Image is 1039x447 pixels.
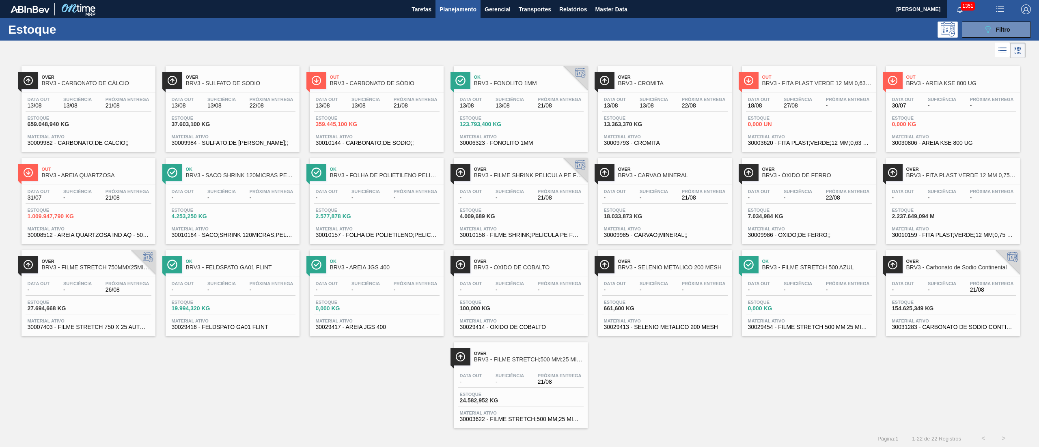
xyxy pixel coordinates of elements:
span: Over [618,75,728,80]
span: Material ativo [316,134,438,139]
span: Estoque [316,208,373,213]
span: Over [42,259,151,264]
span: Suficiência [496,281,524,286]
span: BRV3 - FOLHA DE POLIETILENO PELICULA POLIETILEN [330,172,440,178]
span: Data out [316,97,338,102]
span: - [250,287,293,293]
span: 13/08 [316,103,338,109]
img: userActions [995,4,1005,14]
span: Estoque [172,300,228,305]
span: BRV3 - CROMITA [618,80,728,86]
span: Material ativo [604,226,726,231]
span: 13/08 [640,103,668,109]
span: 22/08 [682,103,726,109]
span: 4.009,689 KG [460,213,517,219]
span: 30010157 - FOLHA DE POLIETILENO;PELICULA POLIETILEN [316,232,438,238]
span: 2.237.649,094 M [892,213,949,219]
span: Out [42,167,151,172]
span: 359.445,100 KG [316,121,373,127]
span: 30009986 - OXIDO;DE FERRO;; [748,232,870,238]
span: Suficiência [928,189,956,194]
img: Ícone [167,260,177,270]
img: Ícone [599,260,610,270]
img: Ícone [23,260,33,270]
span: 21/08 [106,195,149,201]
span: BRV3 - AREIA QUARTZOSA [42,172,151,178]
span: BRV3 - ÓXIDO DE FERRO [762,172,872,178]
span: Over [474,167,584,172]
span: Material ativo [316,318,438,323]
span: - [63,287,92,293]
span: BRV3 - SACO SHRINK 120MICRAS PELICULA PE FOLHA [186,172,295,178]
span: - [172,195,194,201]
img: Ícone [167,168,177,178]
span: - [351,287,380,293]
span: Próxima Entrega [826,281,870,286]
span: 0,000 KG [748,305,805,312]
img: Ícone [888,168,898,178]
span: 21/08 [970,287,1014,293]
span: 30030806 - AREIA KSE 800 UG [892,140,1014,146]
span: Próxima Entrega [250,97,293,102]
span: Estoque [172,208,228,213]
span: - [748,287,770,293]
span: 18.033,873 KG [604,213,661,219]
span: Material ativo [460,226,582,231]
span: - [826,103,870,109]
span: Estoque [172,116,228,120]
span: 21/08 [394,103,438,109]
span: Próxima Entrega [682,281,726,286]
span: Próxima Entrega [682,189,726,194]
img: Ícone [167,75,177,86]
span: 21/08 [682,195,726,201]
span: BRV3 - FONOLITO 1MM [474,80,584,86]
span: BRV3 - FELDSPATO GA01 FLINT [186,264,295,271]
span: Data out [460,97,482,102]
span: Suficiência [207,189,236,194]
span: - [316,195,338,201]
span: - [784,287,812,293]
span: 13/08 [172,103,194,109]
span: 30009985 - CARVAO;MINERAL;; [604,232,726,238]
span: 1.009.947,790 KG [28,213,84,219]
span: BRV3 - SULFATO DE SODIO [186,80,295,86]
img: Ícone [744,168,754,178]
img: Ícone [744,260,754,270]
span: Suficiência [207,97,236,102]
span: - [207,287,236,293]
span: 22/08 [250,103,293,109]
span: Data out [172,189,194,194]
span: Data out [748,97,770,102]
span: Data out [172,281,194,286]
span: - [207,195,236,201]
img: Logout [1021,4,1031,14]
span: Estoque [892,208,949,213]
span: Tarefas [412,4,431,14]
span: Estoque [748,300,805,305]
span: - [604,287,626,293]
img: Ícone [311,75,321,86]
a: ÍconeOkBRV3 - FELDSPATO GA01 FLINTData out-Suficiência-Próxima Entrega-Estoque19.994,320 KGMateri... [160,244,304,336]
span: BRV3 - CARVAO MINERAL [618,172,728,178]
span: Over [618,167,728,172]
span: Over [906,259,1016,264]
span: 13/08 [63,103,92,109]
img: Ícone [23,75,33,86]
span: Próxima Entrega [826,97,870,102]
span: 13/08 [28,103,50,109]
a: ÍconeOverBRV3 - ÓXIDO DE FERROData out-Suficiência-Próxima Entrega22/08Estoque7.034,984 KGMateria... [736,152,880,244]
span: 13.363,370 KG [604,121,661,127]
span: Suficiência [63,281,92,286]
span: Material ativo [28,226,149,231]
span: - [496,195,524,201]
span: Filtro [996,26,1010,33]
span: Material ativo [28,318,149,323]
span: Próxima Entrega [826,189,870,194]
img: Ícone [23,168,33,178]
span: Material ativo [28,134,149,139]
span: - [394,195,438,201]
span: Material ativo [172,226,293,231]
span: Data out [460,281,482,286]
span: Over [474,259,584,264]
span: Ok [330,167,440,172]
